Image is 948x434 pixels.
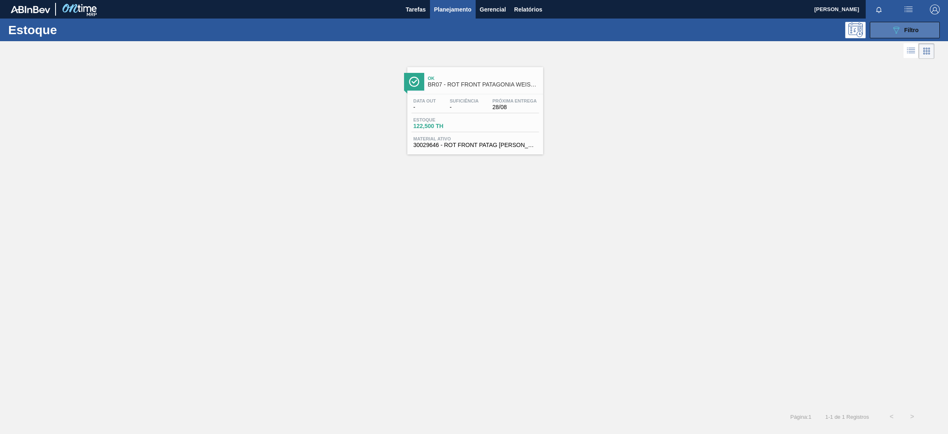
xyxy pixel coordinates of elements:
div: Visão em Lista [904,43,919,59]
img: TNhmsLtSVTkK8tSr43FrP2fwEKptu5GPRR3wAAAABJRU5ErkJggg== [11,6,50,13]
a: ÍconeOkBR07 - ROT FRONT PATAGONIA WEISSE AA 355MLData out-Suficiência-Próxima Entrega28/08Estoque... [401,61,547,154]
span: Planejamento [434,5,472,14]
span: 122,500 TH [414,123,471,129]
span: Suficiência [450,98,479,103]
div: Visão em Cards [919,43,934,59]
img: Ícone [409,77,419,87]
span: BR07 - ROT FRONT PATAGONIA WEISSE AA 355ML [428,82,539,88]
span: Filtro [904,27,919,33]
span: - [414,104,436,110]
button: > [902,406,922,427]
button: Filtro [870,22,940,38]
button: < [881,406,902,427]
span: - [450,104,479,110]
button: Notificações [866,4,892,15]
span: Data out [414,98,436,103]
div: Pogramando: nenhum usuário selecionado [845,22,866,38]
span: Relatórios [514,5,542,14]
h1: Estoque [8,25,135,35]
img: userActions [904,5,913,14]
span: Gerencial [480,5,506,14]
span: 30029646 - ROT FRONT PATAG WEISS 355ML NIV24 [414,142,537,148]
span: Próxima Entrega [493,98,537,103]
span: Ok [428,76,539,81]
img: Logout [930,5,940,14]
span: Material ativo [414,136,537,141]
span: 1 - 1 de 1 Registros [824,414,869,420]
span: Tarefas [406,5,426,14]
span: Estoque [414,117,471,122]
span: 28/08 [493,104,537,110]
span: Página : 1 [790,414,811,420]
